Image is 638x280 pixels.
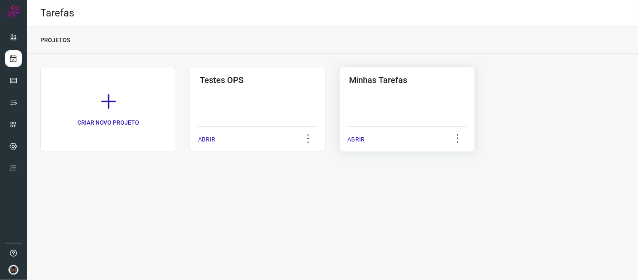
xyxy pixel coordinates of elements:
[40,7,74,19] h2: Tarefas
[349,75,465,85] h3: Minhas Tarefas
[8,265,19,275] img: d44150f10045ac5288e451a80f22ca79.png
[348,135,365,144] p: ABRIR
[198,135,215,144] p: ABRIR
[200,75,315,85] h3: Testes OPS
[7,5,20,18] img: Logo
[77,118,140,127] p: CRIAR NOVO PROJETO
[40,36,70,45] p: PROJETOS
